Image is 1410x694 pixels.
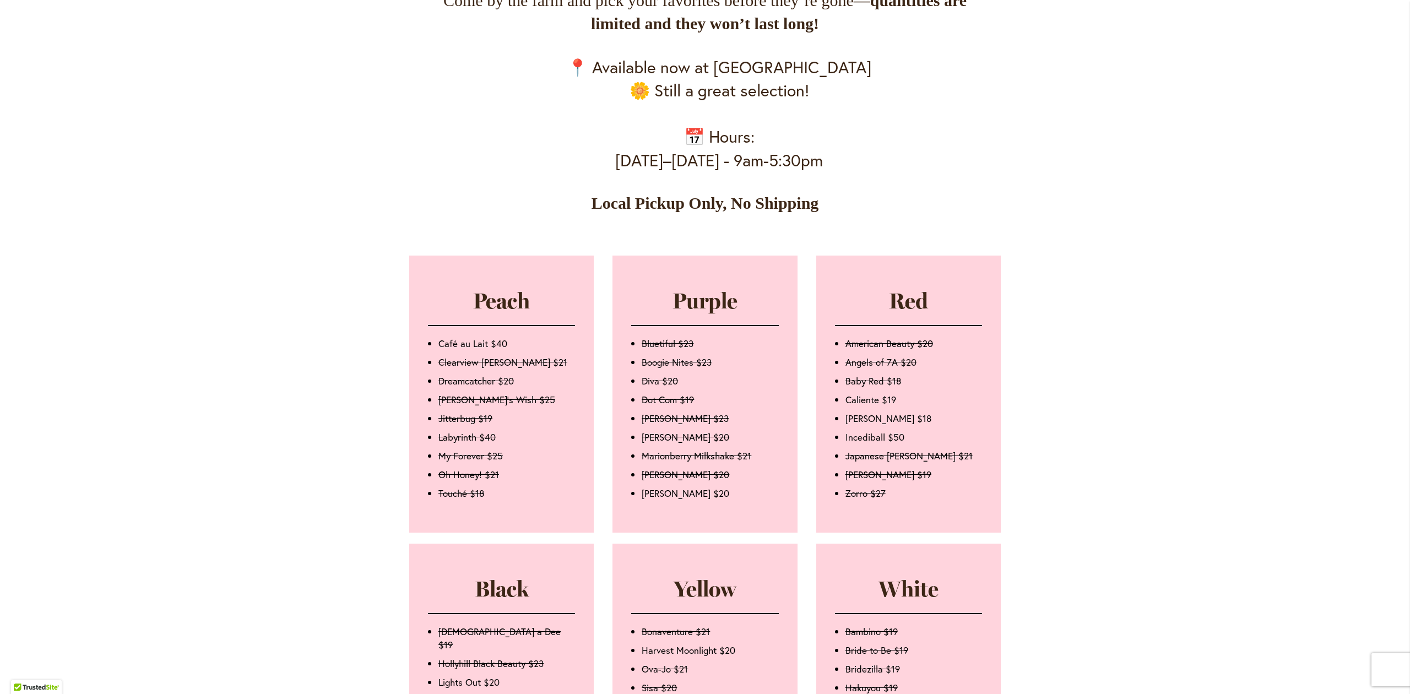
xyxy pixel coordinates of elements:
[438,625,561,651] s: [DEMOGRAPHIC_DATA] a Dee $19
[673,288,737,314] strong: Purple
[878,576,939,602] strong: White
[642,681,677,694] s: Sisa $20
[438,356,567,368] s: Clearview [PERSON_NAME] $21
[495,56,942,172] p: 📍 Available now at [GEOGRAPHIC_DATA] 🌼 Still a great selection! 📅 Hours: [DATE]–[DATE] - 9am-5:30pm
[642,431,729,443] s: [PERSON_NAME] $20
[642,412,729,425] s: [PERSON_NAME] $23
[438,487,484,500] s: Touché $18
[845,337,933,350] s: American Beauty $20
[438,393,555,406] s: [PERSON_NAME]'s Wish $25
[845,393,982,406] li: Caliente $19
[438,431,496,443] s: Labyrinth $40
[473,288,530,314] strong: Peach
[845,681,898,694] s: Hakuyou $19
[642,393,694,406] s: Dot Com $19
[845,356,916,368] s: Angels of 7A $20
[889,288,928,314] strong: Red
[845,375,901,387] s: Baby Red $18
[845,449,973,462] s: Japanese [PERSON_NAME] $21
[642,644,778,657] li: Harvest Moonlight $20
[845,468,931,481] s: [PERSON_NAME] $19
[438,337,575,350] li: Café au Lait $40
[845,487,886,500] s: Zorro $27
[475,576,529,602] strong: Black
[438,375,514,387] s: Dreamcatcher $20
[438,412,492,425] s: Jitterbug $19
[642,356,712,368] s: Boogie Nites $23
[642,337,693,350] s: Bluetiful $23
[438,449,503,462] s: My Forever $25
[845,412,982,425] li: [PERSON_NAME] $18
[642,468,729,481] s: [PERSON_NAME] $20
[642,487,778,500] li: [PERSON_NAME] $20
[642,625,710,638] s: Bonaventure $21
[642,375,678,387] s: Diva $20
[642,449,751,462] s: Marionberry Milkshake $21
[592,194,819,212] strong: Local Pickup Only, No Shipping
[845,625,898,638] s: Bambino $19
[845,644,908,657] s: Bride to Be $19
[845,431,982,444] li: Incediball $50
[438,468,499,481] s: Oh Honey! $21
[674,576,736,602] strong: Yellow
